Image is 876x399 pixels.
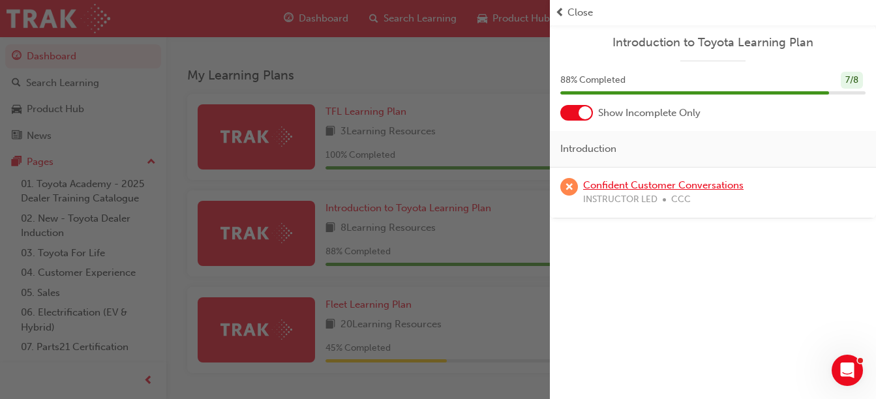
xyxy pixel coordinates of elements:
[671,192,691,207] span: CCC
[841,72,863,89] div: 7 / 8
[555,5,871,20] button: prev-iconClose
[598,106,701,121] span: Show Incomplete Only
[555,5,565,20] span: prev-icon
[560,73,626,88] span: 88 % Completed
[567,5,593,20] span: Close
[560,141,616,156] span: Introduction
[583,179,744,191] a: Confident Customer Conversations
[560,35,866,50] a: Introduction to Toyota Learning Plan
[560,178,578,196] span: learningRecordVerb_ABSENT-icon
[583,192,657,207] span: INSTRUCTOR LED
[832,355,863,386] iframe: Intercom live chat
